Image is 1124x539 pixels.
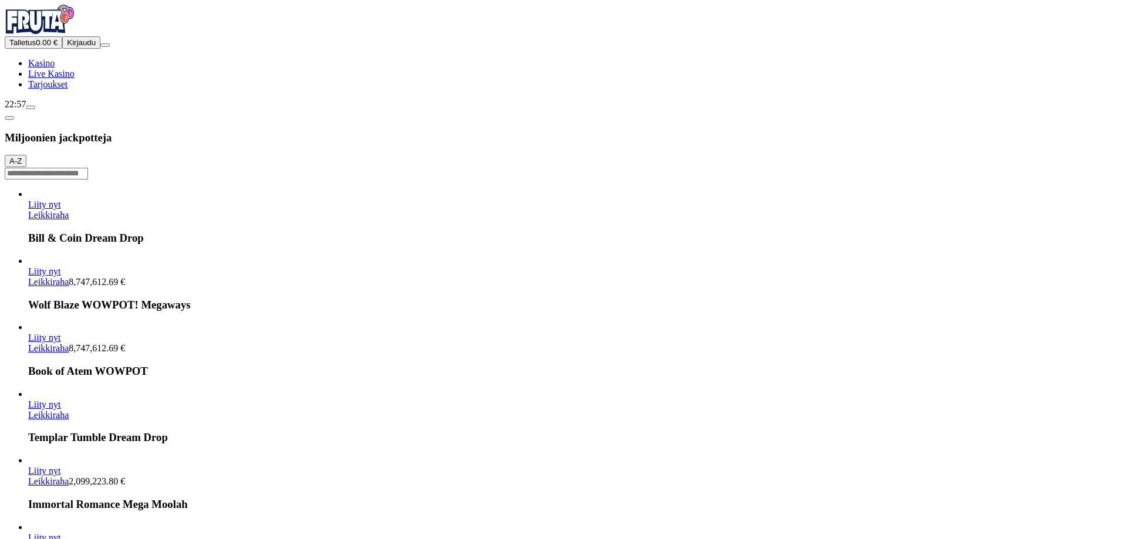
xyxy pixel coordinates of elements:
[28,299,1119,311] h3: Wolf Blaze WOWPOT! Megaways
[28,365,1119,378] h3: Book of Atem WOWPOT
[28,431,1119,444] h3: Templar Tumble Dream Drop
[28,69,75,79] a: Live Kasino
[28,79,67,89] a: Tarjoukset
[28,210,69,220] a: Bill & Coin Dream Drop
[28,399,61,409] a: Templar Tumble Dream Drop
[28,266,61,276] span: Liity nyt
[5,5,75,34] img: Fruta
[28,266,61,276] a: Wolf Blaze WOWPOT! Megaways
[5,116,14,120] button: chevron-left icon
[28,322,1119,378] article: Book of Atem WOWPOT
[5,168,88,179] input: Search
[28,333,61,343] span: Liity nyt
[28,466,61,476] span: Liity nyt
[28,498,1119,511] h3: Immortal Romance Mega Moolah
[28,189,1119,245] article: Bill & Coin Dream Drop
[9,38,36,47] span: Talletus
[28,410,69,420] a: Templar Tumble Dream Drop
[26,106,35,109] button: live-chat
[62,36,100,49] button: Kirjaudu
[28,199,61,209] span: Liity nyt
[28,199,61,209] a: Bill & Coin Dream Drop
[28,333,61,343] a: Book of Atem WOWPOT
[100,43,110,47] button: menu
[28,399,61,409] span: Liity nyt
[5,58,1119,90] nav: Main menu
[9,157,22,165] span: A-Z
[28,232,1119,245] h3: Bill & Coin Dream Drop
[5,99,26,109] span: 22:57
[69,476,125,486] span: 2,099,223.80 €
[69,277,125,287] span: 8,747,612.69 €
[5,131,1119,144] h3: Miljoonien jackpotteja
[28,256,1119,311] article: Wolf Blaze WOWPOT! Megaways
[69,343,125,353] span: 8,747,612.69 €
[28,389,1119,445] article: Templar Tumble Dream Drop
[28,277,69,287] a: Wolf Blaze WOWPOT! Megaways
[5,5,1119,90] nav: Primary
[5,26,75,36] a: Fruta
[5,36,62,49] button: Talletusplus icon0.00 €
[67,38,96,47] span: Kirjaudu
[28,455,1119,511] article: Immortal Romance Mega Moolah
[28,343,69,353] a: Book of Atem WOWPOT
[28,58,55,68] a: Kasino
[5,155,26,167] button: A-Z
[28,466,61,476] a: Immortal Romance Mega Moolah
[28,476,69,486] a: Immortal Romance Mega Moolah
[36,38,58,47] span: 0.00 €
